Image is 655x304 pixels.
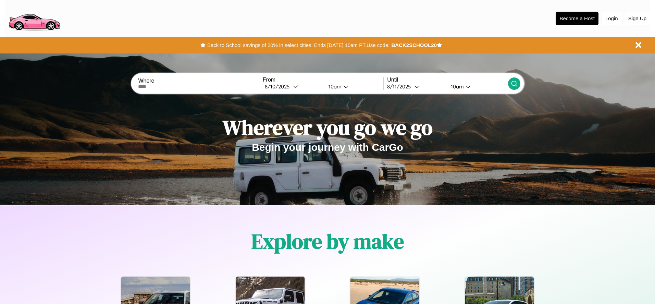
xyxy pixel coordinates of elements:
button: Sign Up [625,12,650,25]
div: 10am [447,83,466,90]
button: 10am [323,83,383,90]
label: Where [138,78,259,84]
div: 8 / 10 / 2025 [265,83,293,90]
img: logo [5,3,63,32]
div: 8 / 11 / 2025 [387,83,414,90]
button: 10am [445,83,508,90]
h1: Explore by make [251,227,404,255]
b: BACK2SCHOOL20 [391,42,437,48]
button: Become a Host [556,12,598,25]
button: Login [602,12,621,25]
div: 10am [325,83,343,90]
button: Back to School savings of 20% in select cities! Ends [DATE] 10am PT.Use code: [206,40,391,50]
label: Until [387,77,508,83]
button: 8/10/2025 [263,83,323,90]
label: From [263,77,383,83]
